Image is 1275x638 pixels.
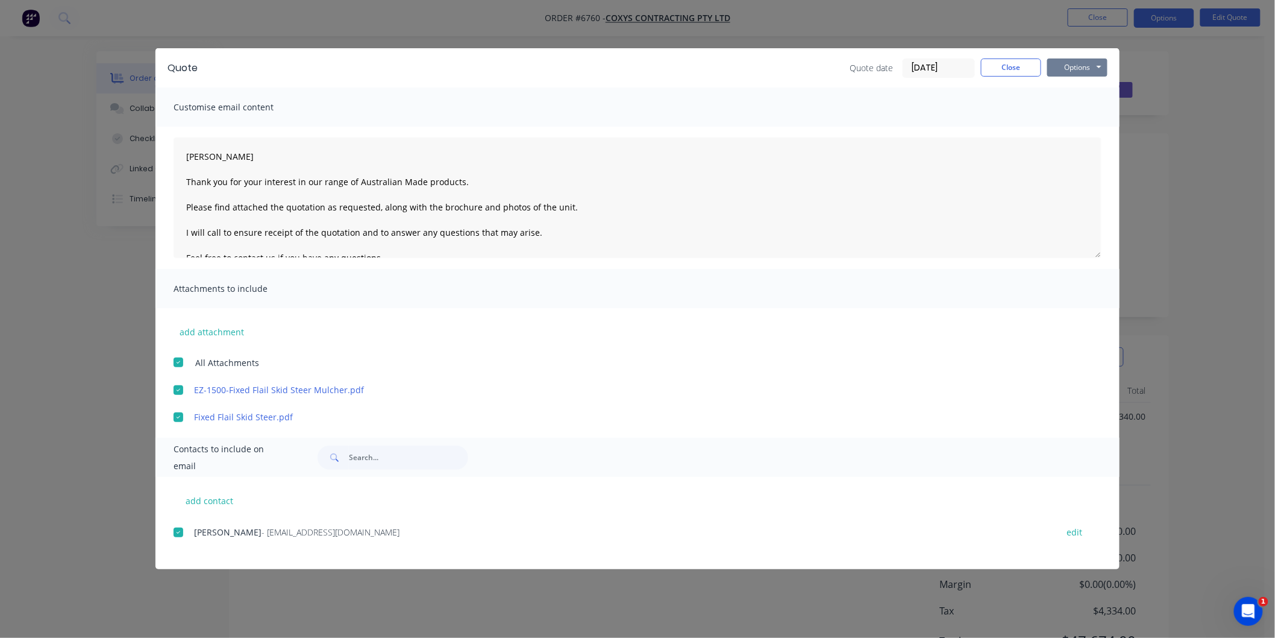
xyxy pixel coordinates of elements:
div: Quote [168,61,198,75]
span: [PERSON_NAME] [194,526,262,538]
iframe: Intercom live chat [1234,597,1263,626]
input: Search... [349,446,468,470]
button: edit [1060,524,1090,540]
span: Contacts to include on email [174,441,287,475]
button: Close [981,58,1041,77]
span: Attachments to include [174,280,306,297]
span: - [EMAIL_ADDRESS][DOMAIN_NAME] [262,526,399,538]
a: Fixed Flail Skid Steer.pdf [194,411,1045,423]
button: add attachment [174,323,250,341]
textarea: [PERSON_NAME] Thank you for your interest in our range of Australian Made products. Please find a... [174,137,1101,258]
span: Quote date [850,62,893,74]
span: Customise email content [174,99,306,116]
span: All Attachments [195,356,259,369]
span: 1 [1259,597,1268,607]
button: Options [1047,58,1107,77]
button: add contact [174,491,246,510]
a: EZ-1500-Fixed Flail Skid Steer Mulcher.pdf [194,384,1045,396]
